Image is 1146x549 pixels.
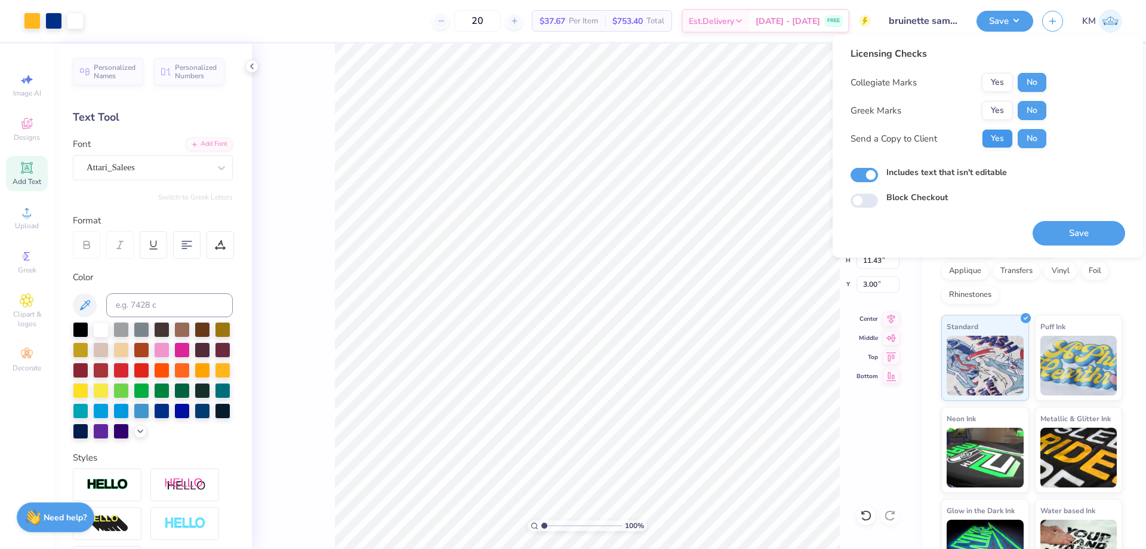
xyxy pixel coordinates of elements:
[87,478,128,492] img: Stroke
[164,517,206,530] img: Negative Space
[947,336,1024,395] img: Standard
[947,504,1015,517] span: Glow in the Dark Ink
[880,9,968,33] input: Untitled Design
[13,177,41,186] span: Add Text
[646,15,664,27] span: Total
[94,63,136,80] span: Personalized Names
[1044,262,1077,280] div: Vinyl
[73,451,233,465] div: Styles
[14,133,40,142] span: Designs
[851,132,937,146] div: Send a Copy to Client
[1040,428,1117,487] img: Metallic & Glitter Ink
[1040,412,1111,425] span: Metallic & Glitter Ink
[982,129,1013,148] button: Yes
[569,15,598,27] span: Per Item
[186,137,233,151] div: Add Font
[73,214,234,228] div: Format
[540,15,565,27] span: $37.67
[947,428,1024,487] img: Neon Ink
[689,15,734,27] span: Est. Delivery
[851,47,1046,61] div: Licensing Checks
[15,221,39,231] span: Upload
[612,15,643,27] span: $753.40
[13,88,41,98] span: Image AI
[982,73,1013,92] button: Yes
[1040,504,1095,517] span: Water based Ink
[18,265,36,275] span: Greek
[73,271,233,284] div: Color
[1099,10,1122,33] img: Karl Michael Narciza
[164,477,206,492] img: Shadow
[1040,336,1117,395] img: Puff Ink
[73,137,91,151] label: Font
[886,191,948,204] label: Block Checkout
[993,262,1040,280] div: Transfers
[1033,221,1125,246] button: Save
[13,363,41,373] span: Decorate
[6,309,48,329] span: Clipart & logos
[1018,101,1046,120] button: No
[857,315,878,323] span: Center
[73,109,233,125] div: Text Tool
[1082,10,1122,33] a: KM
[158,192,233,202] button: Switch to Greek Letters
[941,286,999,304] div: Rhinestones
[827,17,840,25] span: FREE
[1082,14,1096,28] span: KM
[756,15,820,27] span: [DATE] - [DATE]
[857,334,878,342] span: Middle
[982,101,1013,120] button: Yes
[947,320,978,333] span: Standard
[1040,320,1065,333] span: Puff Ink
[886,166,1007,179] label: Includes text that isn't editable
[1081,262,1109,280] div: Foil
[454,10,501,32] input: – –
[976,11,1033,32] button: Save
[941,262,989,280] div: Applique
[625,520,644,531] span: 100 %
[1018,73,1046,92] button: No
[175,63,217,80] span: Personalized Numbers
[947,412,976,425] span: Neon Ink
[1018,129,1046,148] button: No
[857,353,878,361] span: Top
[857,372,878,381] span: Bottom
[851,104,901,118] div: Greek Marks
[87,514,128,533] img: 3d Illusion
[106,293,233,317] input: e.g. 7428 c
[44,512,87,523] strong: Need help?
[851,76,917,90] div: Collegiate Marks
